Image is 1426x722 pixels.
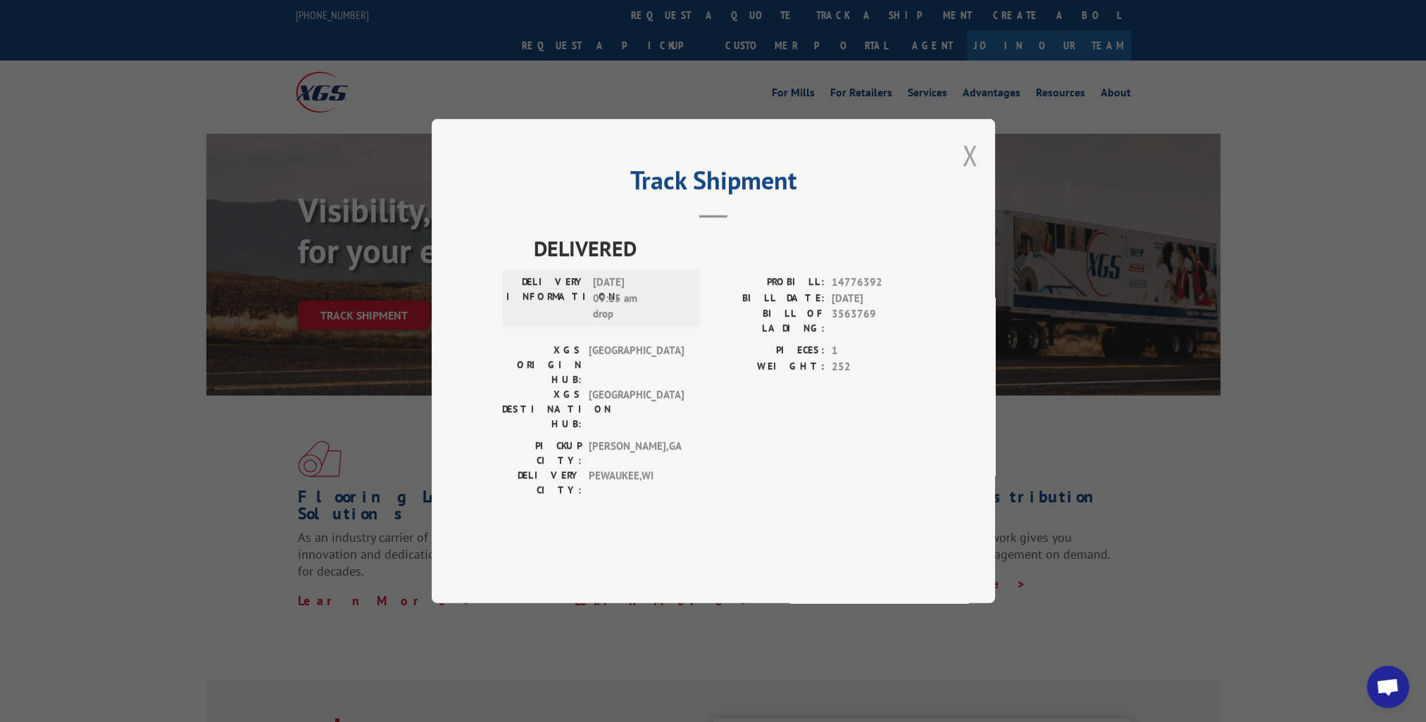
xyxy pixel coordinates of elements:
div: Open chat [1367,666,1409,708]
span: PEWAUKEE , WI [589,468,684,498]
span: 1 [832,343,925,359]
span: [PERSON_NAME] , GA [589,438,684,468]
span: 3563769 [832,306,925,336]
label: DELIVERY INFORMATION: [506,274,586,322]
span: 14776392 [832,274,925,291]
button: Close modal [962,137,977,174]
span: [GEOGRAPHIC_DATA] [589,387,684,431]
span: DELIVERED [534,232,925,264]
span: [DATE] [832,291,925,307]
label: DELIVERY CITY: [502,468,582,498]
label: BILL DATE: [713,291,825,307]
span: [DATE] 09:15 am drop [593,274,688,322]
label: BILL OF LADING: [713,306,825,336]
label: PROBILL: [713,274,825,291]
label: WEIGHT: [713,359,825,375]
h2: Track Shipment [502,170,925,197]
label: XGS DESTINATION HUB: [502,387,582,431]
span: 252 [832,359,925,375]
span: [GEOGRAPHIC_DATA] [589,343,684,387]
label: PIECES: [713,343,825,359]
label: XGS ORIGIN HUB: [502,343,582,387]
label: PICKUP CITY: [502,438,582,468]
